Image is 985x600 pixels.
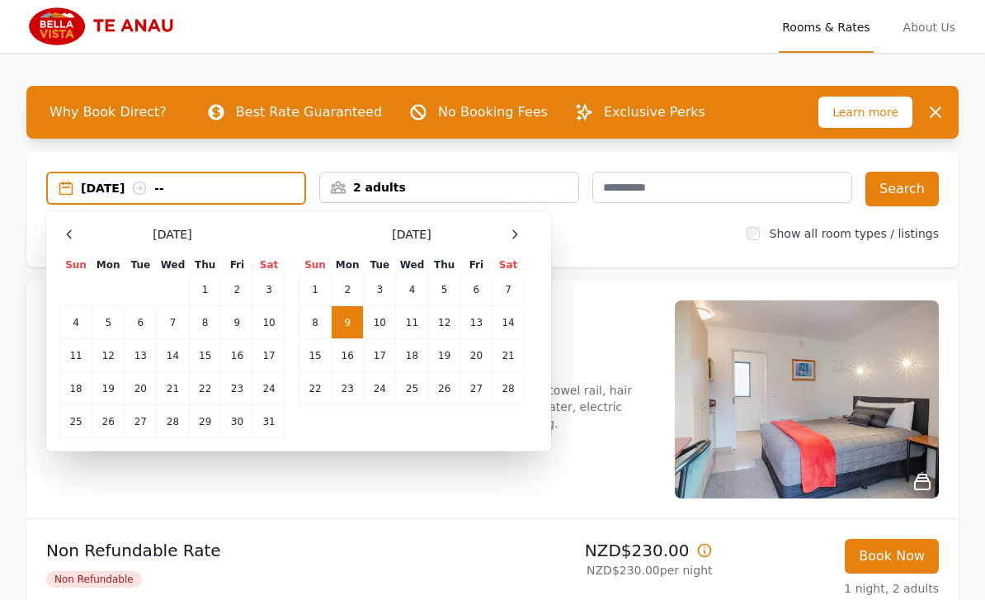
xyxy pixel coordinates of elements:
[253,257,285,273] th: Sat
[492,372,525,405] td: 28
[770,227,939,240] label: Show all room types / listings
[818,97,912,128] span: Learn more
[125,257,157,273] th: Tue
[189,339,221,372] td: 15
[81,180,304,196] div: [DATE] --
[299,306,332,339] td: 8
[438,102,548,122] p: No Booking Fees
[221,339,252,372] td: 16
[92,339,125,372] td: 12
[332,372,364,405] td: 23
[428,306,460,339] td: 12
[492,339,525,372] td: 21
[92,405,125,438] td: 26
[221,306,252,339] td: 9
[492,306,525,339] td: 14
[46,571,142,588] span: Non Refundable
[221,257,252,273] th: Fri
[299,372,332,405] td: 22
[492,273,525,306] td: 7
[92,372,125,405] td: 19
[125,372,157,405] td: 20
[26,7,186,46] img: Bella Vista Te Anau
[865,172,939,206] button: Search
[221,372,252,405] td: 23
[396,372,428,405] td: 25
[153,226,191,243] span: [DATE]
[428,273,460,306] td: 5
[189,405,221,438] td: 29
[92,306,125,339] td: 5
[221,405,252,438] td: 30
[364,306,396,339] td: 10
[189,306,221,339] td: 8
[396,306,428,339] td: 11
[460,257,492,273] th: Fri
[332,257,364,273] th: Mon
[60,306,92,339] td: 4
[320,179,578,196] div: 2 adults
[253,372,285,405] td: 24
[46,539,486,562] p: Non Refundable Rate
[157,257,189,273] th: Wed
[460,372,492,405] td: 27
[36,96,180,129] span: Why Book Direct?
[60,339,92,372] td: 11
[253,339,285,372] td: 17
[428,372,460,405] td: 26
[157,306,189,339] td: 7
[60,372,92,405] td: 18
[428,257,460,273] th: Thu
[60,257,92,273] th: Sun
[492,257,525,273] th: Sat
[364,339,396,372] td: 17
[396,257,428,273] th: Wed
[392,226,431,243] span: [DATE]
[157,339,189,372] td: 14
[726,580,940,597] p: 1 night, 2 adults
[92,257,125,273] th: Mon
[499,562,713,579] p: NZD$230.00 per night
[460,273,492,306] td: 6
[460,306,492,339] td: 13
[299,339,332,372] td: 15
[125,306,157,339] td: 6
[396,273,428,306] td: 4
[253,273,285,306] td: 3
[364,273,396,306] td: 3
[332,273,364,306] td: 2
[221,273,252,306] td: 2
[157,372,189,405] td: 21
[428,339,460,372] td: 19
[396,339,428,372] td: 18
[236,102,382,122] p: Best Rate Guaranteed
[189,257,221,273] th: Thu
[253,306,285,339] td: 10
[845,539,939,574] button: Book Now
[125,405,157,438] td: 27
[332,306,364,339] td: 9
[604,102,705,122] p: Exclusive Perks
[189,372,221,405] td: 22
[499,539,713,562] p: NZD$230.00
[460,339,492,372] td: 20
[125,339,157,372] td: 13
[299,273,332,306] td: 1
[364,257,396,273] th: Tue
[253,405,285,438] td: 31
[332,339,364,372] td: 16
[157,405,189,438] td: 28
[299,257,332,273] th: Sun
[364,372,396,405] td: 24
[189,273,221,306] td: 1
[60,405,92,438] td: 25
